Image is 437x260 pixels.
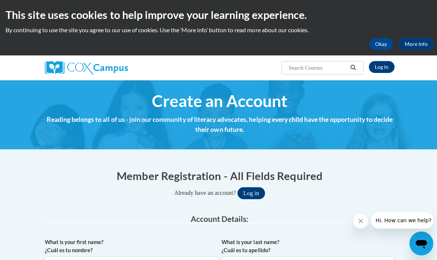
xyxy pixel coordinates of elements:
img: Cox Campus [44,61,127,74]
label: What is your first name? ¿Cuál es tu nombre? [44,237,217,253]
p: By continuing to use the site you agree to our use of cookies. Use the ‘More info’ button to read... [6,26,431,34]
h1: Member Registration - All Fields Required [44,167,393,183]
h4: Reading belongs to all of us - join our community of literacy advocates, helping every child have... [44,114,393,134]
button: Log in [236,186,264,198]
h2: This site uses cookies to help improve your learning experience. [6,7,431,22]
label: What is your last name? ¿Cuál es tu apellido? [220,237,393,253]
iframe: Button to launch messaging window [407,230,431,254]
button: Search [346,63,357,72]
span: Account Details: [190,213,247,222]
span: Already have an account? [173,189,235,195]
a: More Info [397,38,431,50]
input: Search Courses [287,63,346,72]
button: Okay [367,38,391,50]
iframe: Close message [351,213,366,227]
span: Create an Account [151,91,286,110]
a: Log In [367,61,393,73]
iframe: Message from company [369,211,431,227]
